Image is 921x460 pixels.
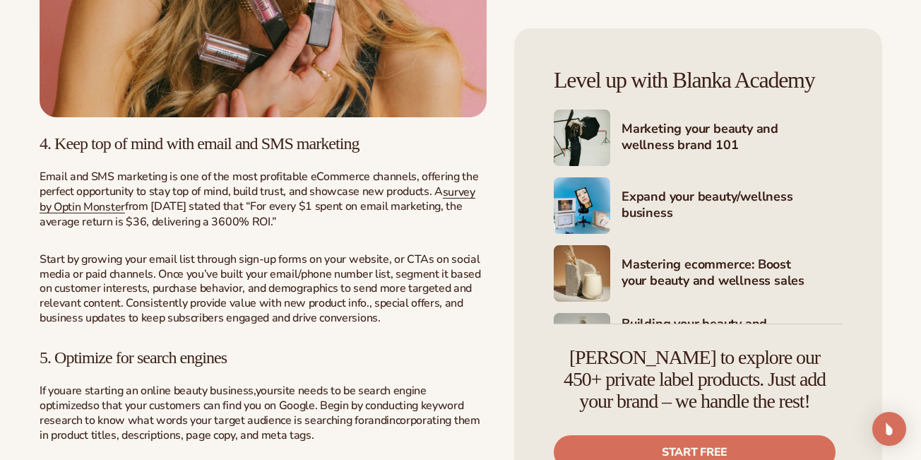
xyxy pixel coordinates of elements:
[554,313,610,370] img: Shopify Image 5
[454,413,480,428] span: them
[343,383,355,399] span: be
[156,413,368,428] span: words your target audience is searching for
[51,427,314,443] span: product titles, descriptions, page copy, and meta tags.
[40,184,475,216] a: survey by Optin Monster
[368,413,386,428] span: and
[622,121,843,155] h4: Marketing your beauty and wellness brand 101
[554,177,610,234] img: Shopify Image 3
[40,383,66,399] span: If you
[40,134,360,153] span: 4. Keep top of mind with email and SMS marketing
[40,169,478,199] span: Email and SMS marketing is one of the most profitable eCommerce channels, offering the perfect op...
[331,383,340,399] span: to
[622,189,843,223] h4: Expand your beauty/wellness business
[872,412,906,446] div: Open Intercom Messenger
[277,383,295,399] span: site
[554,110,610,166] img: Shopify Image 2
[386,413,451,428] span: incorporating
[622,316,843,367] h4: Building your beauty and wellness brand with [PERSON_NAME]
[554,245,610,302] img: Shopify Image 4
[554,245,843,302] a: Shopify Image 4 Mastering ecommerce: Boost your beauty and wellness sales
[40,199,462,230] span: from [DATE] stated that “For every $1 spent on email marketing, the average return is $36, delive...
[554,110,843,166] a: Shopify Image 2 Marketing your beauty and wellness brand 101
[298,383,328,399] span: needs
[554,177,843,234] a: Shopify Image 3 Expand your beauty/wellness business
[40,252,481,326] span: Start by growing your email list through sign-up forms on your website, or CTAs on social media o...
[622,256,843,291] h4: Mastering ecommerce: Boost your beauty and wellness sales
[554,347,836,412] h4: [PERSON_NAME] to explore our 450+ private label products. Just add your brand – we handle the rest!
[40,427,48,443] span: in
[66,383,256,399] span: are starting an online beauty business,
[40,348,227,367] span: 5. Optimize for search engines
[554,313,843,370] a: Shopify Image 5 Building your beauty and wellness brand with [PERSON_NAME]
[256,383,278,399] span: your
[40,383,427,413] span: search engine optimized
[554,68,843,93] h4: Level up with Blanka Academy
[88,398,315,413] span: so that your customers can find you on Google
[128,413,154,428] span: what
[40,398,463,428] span: . Begin by conducting keyword research to know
